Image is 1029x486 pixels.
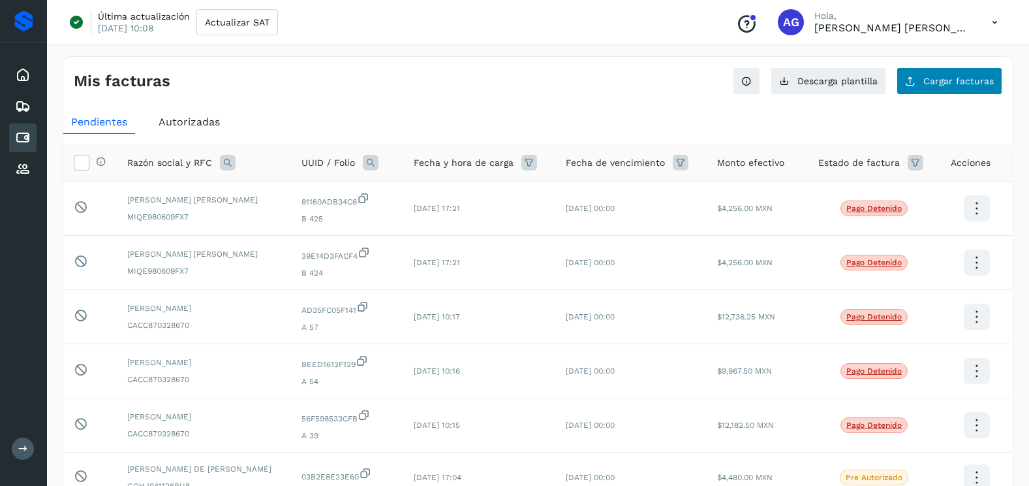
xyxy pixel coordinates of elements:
[566,258,615,267] span: [DATE] 00:00
[127,319,281,331] span: CACC870328670
[301,430,393,442] span: A 39
[127,357,281,368] span: [PERSON_NAME]
[301,467,393,483] span: 03B2E8E23E60
[301,156,355,170] span: UUID / Folio
[717,258,773,267] span: $4,256.00 MXN
[127,374,281,385] span: CACC870328670
[127,211,281,223] span: MIQE980609FX7
[414,156,514,170] span: Fecha y hora de carga
[566,156,665,170] span: Fecha de vencimiento
[127,428,281,440] span: CACC870328670
[9,123,37,152] div: Cuentas por pagar
[127,248,281,260] span: [PERSON_NAME] [PERSON_NAME]
[771,67,886,95] button: Descarga plantilla
[797,76,878,86] span: Descarga plantilla
[301,300,393,316] span: AD35FC05F141
[9,155,37,184] div: Proveedores
[301,246,393,262] span: 39E14D3FACF4
[951,156,991,170] span: Acciones
[71,116,127,128] span: Pendientes
[846,473,902,482] p: Pre Autorizado
[301,321,393,333] span: A 57
[566,473,615,482] span: [DATE] 00:00
[127,265,281,277] span: MIQE980609FX7
[846,312,902,321] p: Pago detenido
[74,72,170,91] h4: Mis facturas
[897,67,1002,95] button: Cargar facturas
[566,204,615,213] span: [DATE] 00:00
[159,116,220,128] span: Autorizadas
[717,204,773,213] span: $4,256.00 MXN
[98,22,154,34] p: [DATE] 10:08
[301,192,393,208] span: 81160ADB34C6
[98,10,190,22] p: Última actualización
[566,421,615,430] span: [DATE] 00:00
[923,76,994,86] span: Cargar facturas
[717,312,775,321] span: $12,736.25 MXN
[814,22,971,34] p: Abigail Gonzalez Leon
[414,421,460,430] span: [DATE] 10:15
[846,258,902,267] p: Pago detenido
[814,10,971,22] p: Hola,
[9,61,37,89] div: Inicio
[717,156,784,170] span: Monto efectivo
[414,204,460,213] span: [DATE] 17:21
[717,366,772,376] span: $9,967.50 MXN
[846,204,902,213] p: Pago detenido
[127,194,281,206] span: [PERSON_NAME] [PERSON_NAME]
[301,355,393,370] span: BEED1612F129
[196,9,278,35] button: Actualizar SAT
[301,267,393,279] span: B 424
[9,92,37,121] div: Embarques
[566,366,615,376] span: [DATE] 00:00
[846,421,902,430] p: Pago detenido
[566,312,615,321] span: [DATE] 00:00
[127,411,281,423] span: [PERSON_NAME]
[414,366,460,376] span: [DATE] 10:16
[717,421,774,430] span: $12,182.50 MXN
[414,473,461,482] span: [DATE] 17:04
[127,156,212,170] span: Razón social y RFC
[818,156,900,170] span: Estado de factura
[301,213,393,225] span: B 425
[205,18,269,27] span: Actualizar SAT
[301,376,393,387] span: A 54
[414,258,460,267] span: [DATE] 17:21
[127,463,281,475] span: [PERSON_NAME] DE [PERSON_NAME]
[301,409,393,425] span: 56F598533CFB
[717,473,773,482] span: $4,480.00 MXN
[846,366,902,376] p: Pago detenido
[127,302,281,314] span: [PERSON_NAME]
[414,312,460,321] span: [DATE] 10:17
